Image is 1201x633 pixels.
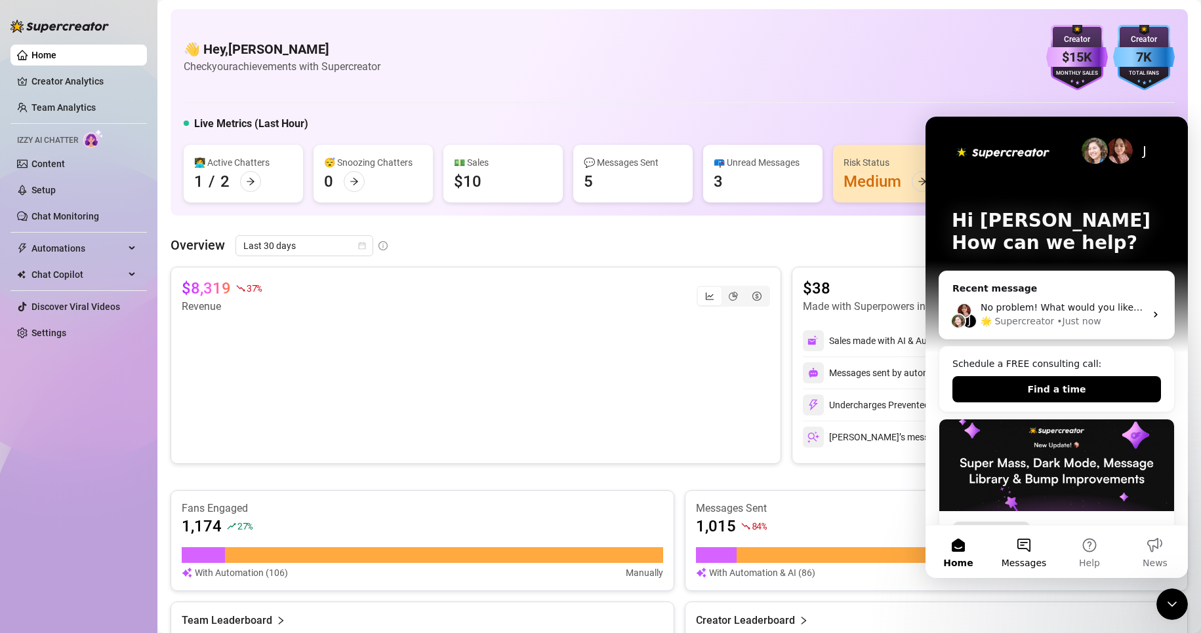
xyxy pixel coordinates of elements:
div: Undercharges Prevented by PriceGuard [803,394,989,415]
article: 1,015 [696,516,736,537]
a: Discover Viral Videos [31,301,120,312]
div: 📪 Unread Messages [714,155,812,170]
article: Revenue [182,299,262,315]
span: arrow-right [246,177,255,186]
span: arrow-right [350,177,359,186]
span: dollar-circle [752,292,762,301]
article: With Automation (106) [195,566,288,580]
img: purple-badge-B9DA21FR.svg [1046,25,1108,90]
div: 3 [714,171,723,192]
span: Help [153,442,174,451]
span: Home [18,442,47,451]
span: Messages [76,442,121,451]
span: right [276,613,285,628]
div: 7K [1113,47,1175,67]
div: 😴 Snoozing Chatters [324,155,422,170]
div: 💬 Messages Sent [584,155,682,170]
article: Fans Engaged [182,501,663,516]
div: Feature update [27,405,105,419]
div: Monthly Sales [1046,69,1108,78]
iframe: Intercom live chat [926,117,1188,578]
div: Sales made with AI & Automations [829,334,981,348]
span: calendar [358,242,366,250]
img: svg%3e [807,399,819,411]
div: 5 [584,171,593,192]
article: $8,319 [182,278,231,299]
span: pie-chart [729,292,738,301]
span: Automations [31,238,125,259]
span: rise [227,522,236,531]
span: 37 % [247,282,262,294]
div: Messages sent by automations & AI [803,362,975,383]
div: 🌟 Supercreator [55,198,129,212]
img: svg%3e [807,335,819,347]
span: Last 30 days [243,236,365,256]
img: svg%3e [182,566,192,580]
span: 84 % [752,520,767,532]
article: Check your achievements with Supercreator [184,58,380,75]
div: Creator [1046,33,1108,46]
span: No problem! What would you like an explanation about? [55,185,314,196]
img: svg%3e [696,566,706,580]
a: Chat Monitoring [31,211,99,221]
button: Find a time [27,259,235,286]
span: thunderbolt [17,243,28,254]
span: fall [236,284,245,293]
span: line-chart [705,292,714,301]
div: 👩‍💻 Active Chatters [194,155,293,170]
span: fall [741,522,750,531]
img: Chat Copilot [17,270,26,279]
div: Schedule a FREE consulting call: [27,240,235,254]
article: Creator Leaderboard [696,613,795,628]
article: Manually [626,566,663,580]
img: blue-badge-DgoSNQY1.svg [1113,25,1175,90]
div: Creator [1113,33,1175,46]
button: Messages [66,409,131,461]
iframe: Intercom live chat [1156,588,1188,620]
div: Total Fans [1113,69,1175,78]
span: Izzy AI Chatter [17,134,78,147]
a: Creator Analytics [31,71,136,92]
a: Home [31,50,56,60]
div: 1 [194,171,203,192]
article: Overview [171,235,225,255]
div: Risk Status [844,155,942,170]
article: Messages Sent [696,501,1177,516]
span: arrow-right [918,177,927,186]
article: Made with Superpowers in last 30 days [803,299,982,315]
button: Help [131,409,197,461]
img: svg%3e [808,368,819,378]
div: 💵 Sales [454,155,552,170]
article: With Automation & AI (86) [709,566,815,580]
img: AI Chatter [83,129,104,148]
h4: 👋 Hey, [PERSON_NAME] [184,40,380,58]
article: 1,174 [182,516,222,537]
span: right [799,613,808,628]
button: News [197,409,262,461]
img: svg%3e [807,431,819,443]
div: 2 [220,171,230,192]
a: Settings [31,328,66,338]
span: Chat Copilot [31,264,125,285]
div: segmented control [697,286,770,307]
h5: Live Metrics (Last Hour) [194,116,308,132]
article: Team Leaderboard [182,613,272,628]
img: Super Mass, Dark Mode, Message Library & Bump Improvements [14,303,249,394]
div: $10 [454,171,481,192]
div: • Just now [131,198,175,212]
div: [PERSON_NAME]’s messages and PPVs tracked [803,427,1023,448]
article: $38 [803,278,996,299]
a: Team Analytics [31,102,96,113]
div: $15K [1046,47,1108,67]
